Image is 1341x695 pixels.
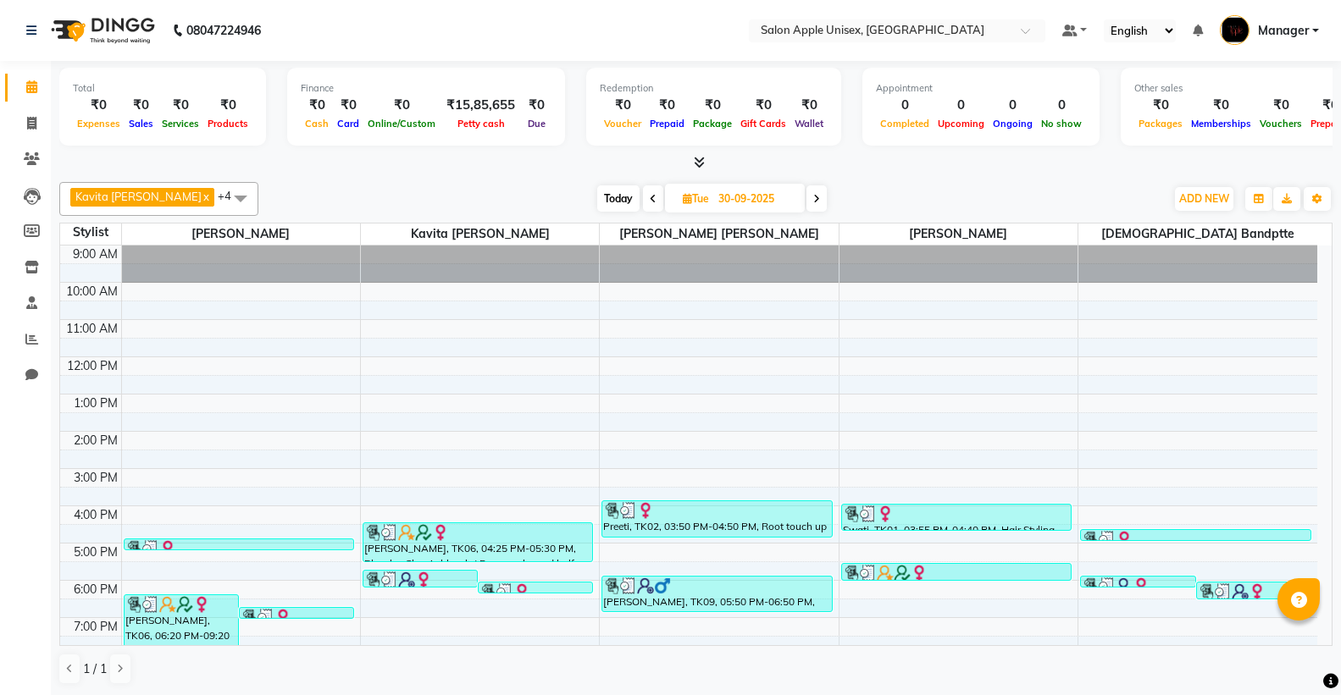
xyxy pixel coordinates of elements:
div: ₹0 [1187,96,1255,115]
span: [PERSON_NAME] [122,223,360,245]
span: Voucher [600,118,646,130]
span: Packages [1134,118,1187,130]
span: Cash [301,118,333,130]
span: Tue [679,192,713,205]
div: 4:00 PM [70,506,121,524]
img: logo [43,7,159,54]
div: ₹0 [1134,96,1187,115]
span: [PERSON_NAME] [PERSON_NAME] [600,223,838,245]
div: Redemption [600,81,828,96]
div: 2:00 PM [70,432,121,450]
span: ADD NEW [1179,192,1229,205]
span: [DEMOGRAPHIC_DATA] Bandptte [1078,223,1317,245]
span: [PERSON_NAME] [840,223,1078,245]
div: 11:00 AM [63,320,121,338]
div: [PERSON_NAME], TK06, 05:30 PM-06:00 PM, Root touch up - Wella - 1-inch - [DEMOGRAPHIC_DATA] [842,564,1071,580]
span: Completed [876,118,934,130]
div: [PERSON_NAME], TK10, 06:40 PM-06:50 PM, Threading - Eyebrows - [DEMOGRAPHIC_DATA] [240,608,353,618]
div: ₹0 [736,96,790,115]
span: Kavita [PERSON_NAME] [361,223,599,245]
span: Vouchers [1255,118,1306,130]
div: ₹0 [73,96,125,115]
div: 7:00 PM [70,618,121,636]
span: Petty cash [453,118,509,130]
div: [PERSON_NAME], TK09, 05:50 PM-06:50 PM, Hair Cut - [DEMOGRAPHIC_DATA] [602,576,831,611]
div: Finance [301,81,551,96]
span: Products [203,118,252,130]
button: ADD NEW [1175,187,1233,211]
div: kavita, TK04, 05:50 PM-06:10 PM, Threading - Eyebrows - [DEMOGRAPHIC_DATA],Threading - Upper lips... [1081,576,1194,587]
span: Due [524,118,550,130]
span: Online/Custom [363,118,440,130]
div: ₹0 [1255,96,1306,115]
div: ₹0 [522,96,551,115]
div: kancan, TK03, 04:35 PM-04:55 PM, Threading - Eyebrows - [DEMOGRAPHIC_DATA],Threading - Forehead -... [1081,530,1311,540]
div: Preeti, TK02, 04:50 PM-05:05 PM, Hair Wash - Biotop - [DEMOGRAPHIC_DATA] [125,539,353,549]
div: 0 [876,96,934,115]
span: Kavita [PERSON_NAME] [75,190,202,203]
span: 1 / 1 [83,660,107,678]
span: Package [689,118,736,130]
span: Gift Cards [736,118,790,130]
div: Swati, TK01, 03:55 PM-04:40 PM, Hair Styling - Blow dry - [DEMOGRAPHIC_DATA] [842,505,1071,530]
div: ₹0 [203,96,252,115]
div: ₹0 [301,96,333,115]
div: ₹0 [333,96,363,115]
span: Sales [125,118,158,130]
span: Wallet [790,118,828,130]
div: ₹15,85,655 [440,96,522,115]
div: ₹0 [600,96,646,115]
div: 6:00 PM [70,581,121,598]
div: 0 [1037,96,1086,115]
div: 1:00 PM [70,394,121,412]
div: ₹0 [646,96,689,115]
div: ₹0 [125,96,158,115]
div: 3:00 PM [70,469,121,487]
div: 0 [934,96,989,115]
div: preeti, TK05, 05:40 PM-06:10 PM, Threading - Eyebrows - [DEMOGRAPHIC_DATA],Threading - Upper lips... [363,571,477,587]
span: No show [1037,118,1086,130]
div: Preeti, TK02, 03:50 PM-04:50 PM, Root touch up - Wella Colour Touch [MEDICAL_DATA] free- 1-inch -... [602,501,831,537]
div: ₹0 [363,96,440,115]
span: Today [597,185,640,212]
div: 9:00 AM [69,245,121,263]
div: 5:00 PM [70,543,121,561]
span: Prepaid [646,118,689,130]
div: 12:00 PM [64,357,121,375]
div: sanpda, TK08, 06:00 PM-06:30 PM, 2g liposoluble flavoured waxing - Full hands - [DEMOGRAPHIC_DATA] [1197,582,1311,598]
span: Card [333,118,363,130]
img: Manager [1220,15,1250,45]
a: x [202,190,209,203]
div: ₹0 [689,96,736,115]
div: ₹0 [158,96,203,115]
div: Total [73,81,252,96]
div: [PERSON_NAME], TK06, 04:25 PM-05:30 PM, Bleach - Classic bleach ( Face, neck aand half back) - [D... [363,523,592,561]
iframe: chat widget [1270,627,1324,678]
span: Expenses [73,118,125,130]
span: Services [158,118,203,130]
div: 0 [989,96,1037,115]
div: [PERSON_NAME], TK07, 06:00 PM-06:20 PM, Threading - Eyebrows - [DEMOGRAPHIC_DATA],Threading - Upp... [479,582,592,593]
b: 08047224946 [186,7,261,54]
div: 10:00 AM [63,283,121,301]
span: Memberships [1187,118,1255,130]
div: ₹0 [790,96,828,115]
span: Manager [1258,22,1309,40]
div: Stylist [60,223,121,241]
input: 2025-09-30 [713,186,798,212]
span: Upcoming [934,118,989,130]
span: Ongoing [989,118,1037,130]
div: Appointment [876,81,1086,96]
span: +4 [218,189,244,202]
